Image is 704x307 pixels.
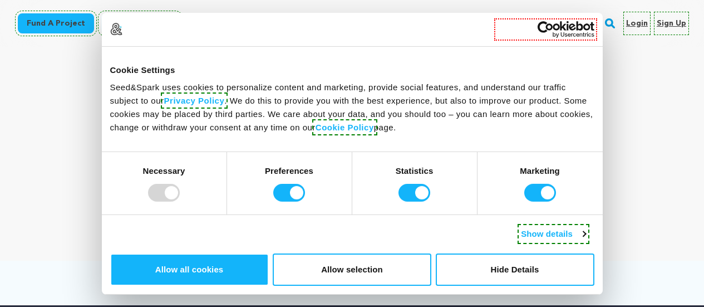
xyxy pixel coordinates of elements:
[110,63,594,76] div: Cookie Settings
[110,23,122,35] img: logo
[143,166,185,176] strong: Necessary
[110,254,269,286] button: Allow all cookies
[626,14,648,32] a: Login
[110,81,594,134] div: Seed&Spark uses cookies to personalize content and marketing, provide social features, and unders...
[265,166,313,176] strong: Preferences
[101,13,180,33] a: Start a project
[396,166,434,176] strong: Statistics
[436,254,594,286] button: Hide Details
[521,227,585,241] a: Show details
[520,166,560,176] strong: Marketing
[18,13,94,33] a: Fund a project
[316,123,374,132] a: Cookie Policy
[273,254,431,286] button: Allow selection
[164,96,225,105] a: Privacy Policy
[497,21,594,37] a: Usercentrics Cookiebot - opens in a new window
[657,14,686,32] a: Sign up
